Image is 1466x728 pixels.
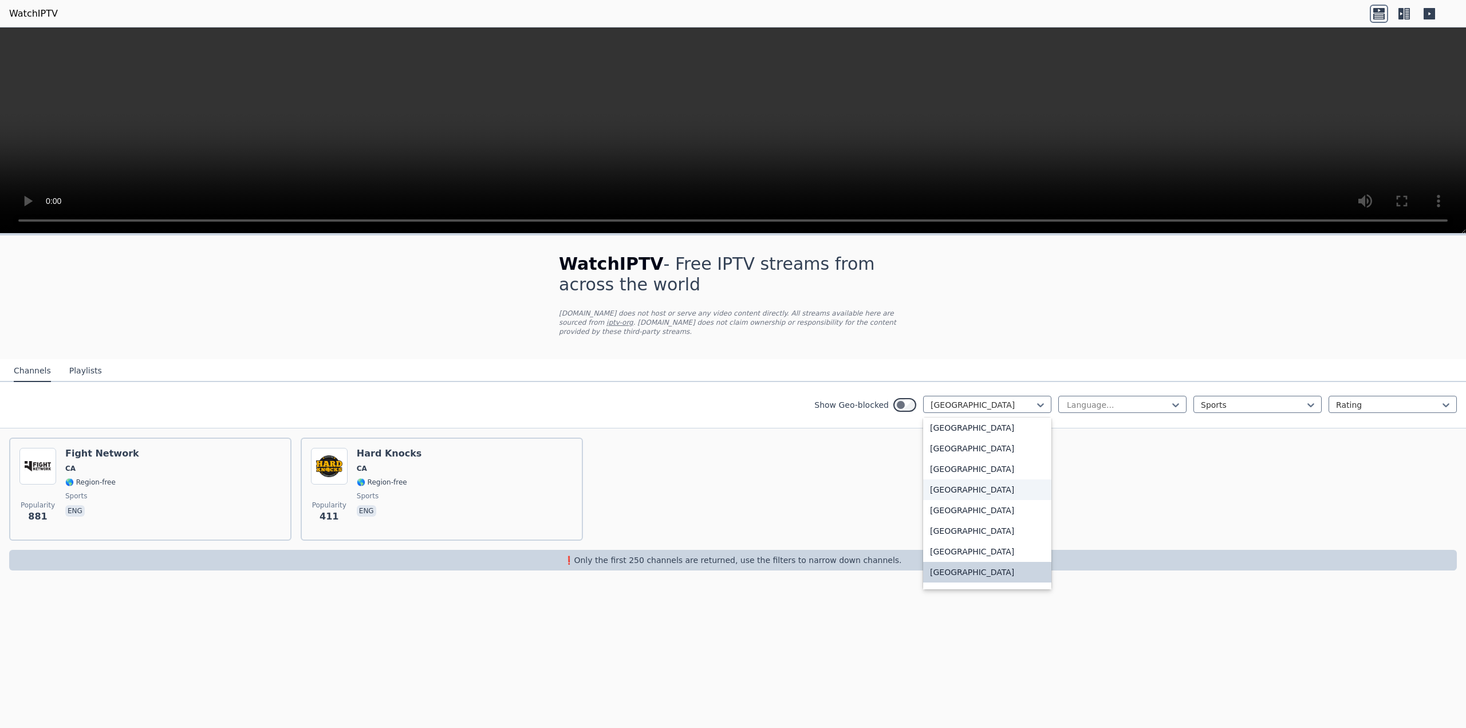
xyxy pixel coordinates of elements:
div: [GEOGRAPHIC_DATA] [923,438,1051,459]
span: WatchIPTV [559,254,664,274]
button: Channels [14,360,51,382]
span: Popularity [312,501,346,510]
button: Playlists [69,360,102,382]
h6: Hard Knocks [357,448,422,459]
h6: Fight Network [65,448,139,459]
span: 881 [28,510,47,524]
label: Show Geo-blocked [814,399,889,411]
span: 411 [320,510,338,524]
h1: - Free IPTV streams from across the world [559,254,907,295]
div: [GEOGRAPHIC_DATA] [923,418,1051,438]
span: Popularity [21,501,55,510]
div: [GEOGRAPHIC_DATA] [923,521,1051,541]
div: [GEOGRAPHIC_DATA] [923,459,1051,479]
span: sports [65,491,87,501]
span: CA [357,464,367,473]
p: eng [357,505,376,517]
a: WatchIPTV [9,7,58,21]
span: 🌎 Region-free [65,478,116,487]
p: eng [65,505,85,517]
a: iptv-org [606,318,633,326]
div: [GEOGRAPHIC_DATA] [923,500,1051,521]
div: [GEOGRAPHIC_DATA] [923,562,1051,583]
span: CA [65,464,76,473]
div: [GEOGRAPHIC_DATA] [923,583,1051,603]
span: 🌎 Region-free [357,478,407,487]
p: ❗️Only the first 250 channels are returned, use the filters to narrow down channels. [14,554,1452,566]
div: [GEOGRAPHIC_DATA] [923,479,1051,500]
p: [DOMAIN_NAME] does not host or serve any video content directly. All streams available here are s... [559,309,907,336]
span: sports [357,491,379,501]
img: Fight Network [19,448,56,485]
div: [GEOGRAPHIC_DATA] [923,541,1051,562]
img: Hard Knocks [311,448,348,485]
